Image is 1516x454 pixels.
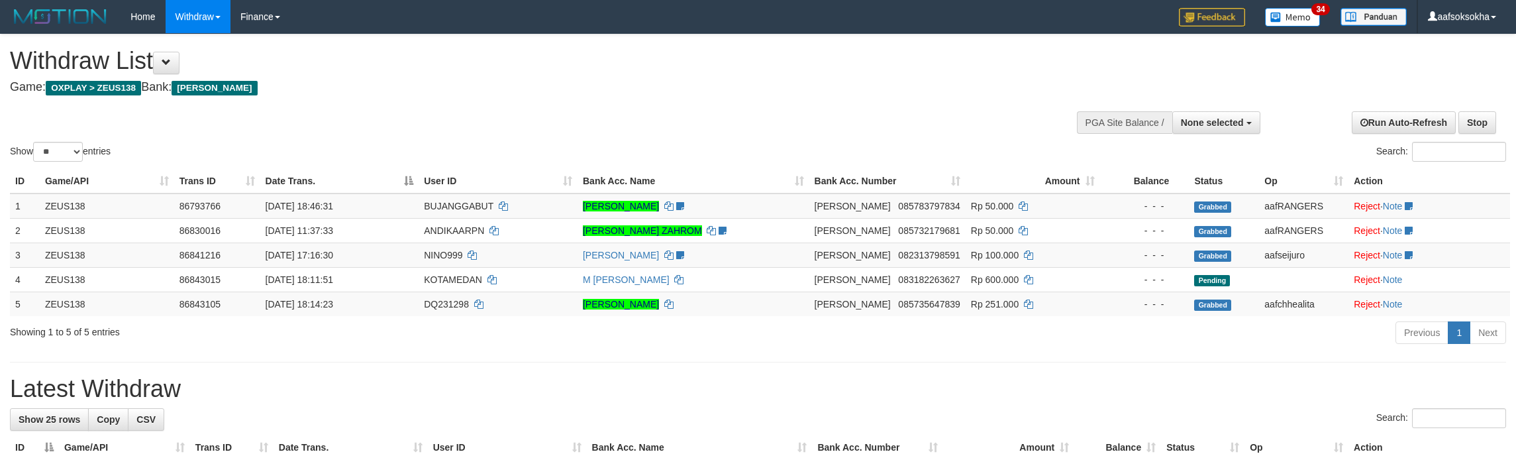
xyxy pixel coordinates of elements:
span: [PERSON_NAME] [815,201,891,211]
img: Feedback.jpg [1179,8,1245,27]
span: Copy [97,414,120,425]
span: [DATE] 18:46:31 [266,201,333,211]
span: ANDIKAARPN [424,225,484,236]
th: Bank Acc. Number: activate to sort column ascending [809,169,966,194]
span: Rp 600.000 [971,274,1019,285]
td: · [1348,218,1510,243]
span: [PERSON_NAME] [815,299,891,310]
span: BUJANGGABUT [424,201,493,211]
div: - - - [1105,199,1184,213]
th: ID [10,169,40,194]
a: [PERSON_NAME] ZAHROM [583,225,702,236]
span: 86843015 [179,274,221,285]
span: Grabbed [1194,201,1231,213]
a: Show 25 rows [10,408,89,431]
a: [PERSON_NAME] [583,250,659,260]
div: Showing 1 to 5 of 5 entries [10,320,622,339]
span: [DATE] 18:11:51 [266,274,333,285]
a: Copy [88,408,128,431]
th: Game/API: activate to sort column ascending [40,169,174,194]
select: Showentries [33,142,83,162]
span: [PERSON_NAME] [815,274,891,285]
span: Copy 083182263627 to clipboard [898,274,960,285]
input: Search: [1412,408,1506,428]
a: Reject [1354,299,1380,310]
td: 2 [10,218,40,243]
a: Previous [1395,321,1448,344]
span: None selected [1181,117,1244,128]
a: Note [1383,274,1403,285]
span: Grabbed [1194,300,1231,311]
a: Next [1470,321,1506,344]
span: OXPLAY > ZEUS138 [46,81,141,95]
a: Reject [1354,274,1380,285]
td: ZEUS138 [40,243,174,267]
label: Search: [1376,142,1506,162]
th: Op: activate to sort column ascending [1259,169,1348,194]
td: ZEUS138 [40,194,174,219]
a: Stop [1458,111,1496,134]
span: 86841216 [179,250,221,260]
h1: Latest Withdraw [10,376,1506,402]
span: [PERSON_NAME] [815,250,891,260]
span: [PERSON_NAME] [815,225,891,236]
td: 4 [10,267,40,292]
span: [DATE] 11:37:33 [266,225,333,236]
td: · [1348,292,1510,316]
th: Action [1348,169,1510,194]
span: Copy 082313798591 to clipboard [898,250,960,260]
span: [PERSON_NAME] [172,81,257,95]
h4: Game: Bank: [10,81,997,94]
span: Rp 100.000 [971,250,1019,260]
th: Bank Acc. Name: activate to sort column ascending [578,169,809,194]
img: MOTION_logo.png [10,7,111,27]
th: Date Trans.: activate to sort column descending [260,169,419,194]
td: ZEUS138 [40,218,174,243]
img: Button%20Memo.svg [1265,8,1321,27]
th: Amount: activate to sort column ascending [966,169,1100,194]
a: [PERSON_NAME] [583,201,659,211]
div: PGA Site Balance / [1077,111,1172,134]
span: Show 25 rows [19,414,80,425]
span: [DATE] 17:16:30 [266,250,333,260]
span: Rp 50.000 [971,225,1014,236]
h1: Withdraw List [10,48,997,74]
td: · [1348,243,1510,267]
th: Balance [1100,169,1189,194]
a: Reject [1354,201,1380,211]
img: panduan.png [1340,8,1407,26]
td: ZEUS138 [40,267,174,292]
a: Note [1383,201,1403,211]
span: Grabbed [1194,226,1231,237]
span: CSV [136,414,156,425]
td: 1 [10,194,40,219]
span: Rp 251.000 [971,299,1019,310]
td: aafchhealita [1259,292,1348,316]
a: Run Auto-Refresh [1352,111,1456,134]
span: Copy 085732179681 to clipboard [898,225,960,236]
th: User ID: activate to sort column ascending [419,169,578,194]
div: - - - [1105,249,1184,262]
span: 34 [1311,3,1329,15]
td: aafRANGERS [1259,218,1348,243]
td: 3 [10,243,40,267]
div: - - - [1105,298,1184,311]
a: M [PERSON_NAME] [583,274,670,285]
span: 86793766 [179,201,221,211]
td: aafRANGERS [1259,194,1348,219]
span: 86830016 [179,225,221,236]
td: · [1348,267,1510,292]
a: [PERSON_NAME] [583,299,659,310]
label: Show entries [10,142,111,162]
a: Reject [1354,250,1380,260]
span: Copy 085783797834 to clipboard [898,201,960,211]
td: ZEUS138 [40,292,174,316]
th: Trans ID: activate to sort column ascending [174,169,260,194]
a: 1 [1448,321,1470,344]
label: Search: [1376,408,1506,428]
input: Search: [1412,142,1506,162]
td: · [1348,194,1510,219]
a: Reject [1354,225,1380,236]
span: Grabbed [1194,251,1231,262]
td: 5 [10,292,40,316]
